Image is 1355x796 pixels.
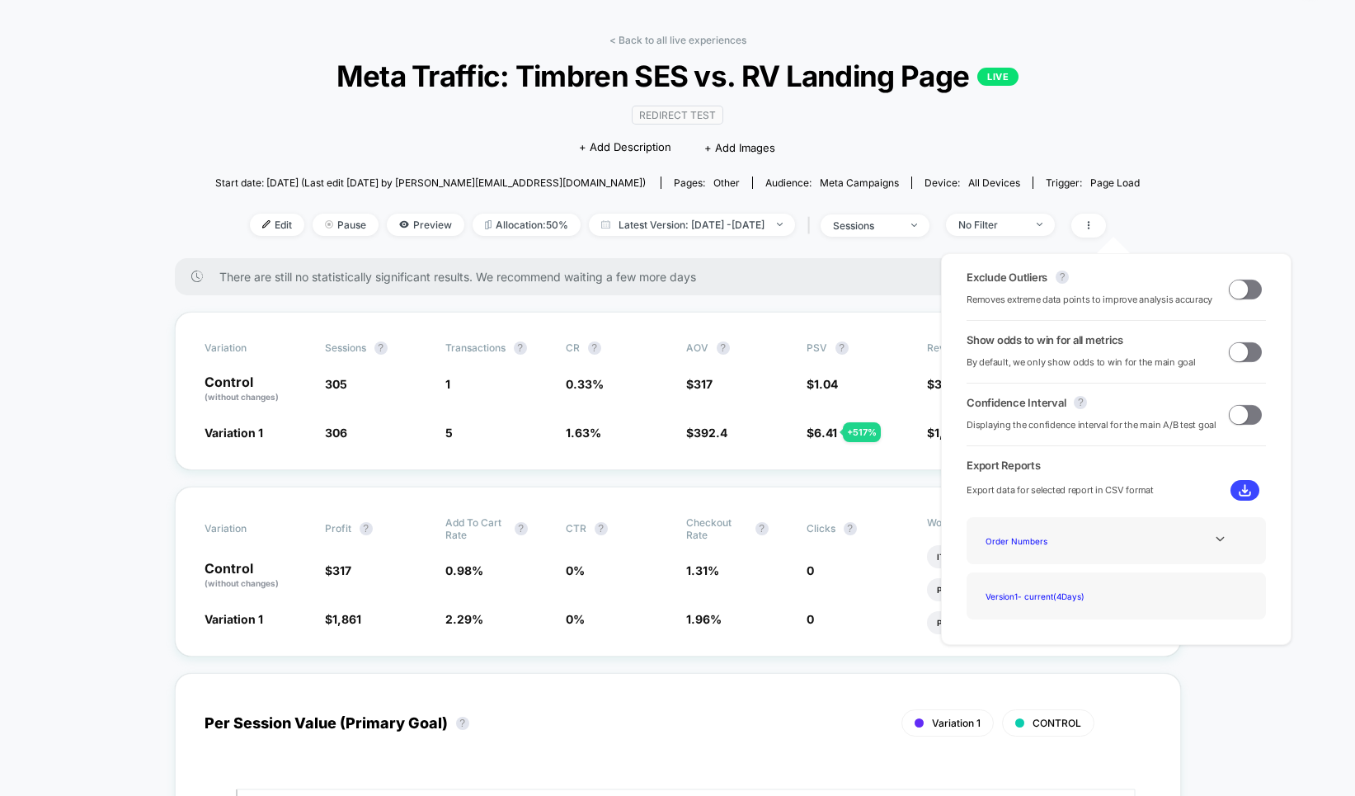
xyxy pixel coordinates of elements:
img: end [777,223,783,226]
span: 306 [325,426,347,440]
span: Meta campaigns [820,177,899,189]
span: Page Load [1090,177,1140,189]
span: Export data for selected report in CSV format [967,483,1154,498]
span: Displaying the confidence interval for the main A/B test goal [967,417,1216,433]
span: Clicks [807,522,835,535]
img: end [325,220,333,228]
span: Checkout Rate [686,516,747,541]
span: CTR [566,522,586,535]
img: download [1239,484,1251,497]
button: ? [595,522,608,535]
span: AOV [686,341,708,354]
span: Transactions [445,341,506,354]
span: Redirect Test [632,106,723,125]
span: all devices [968,177,1020,189]
button: ? [588,341,601,355]
span: other [713,177,740,189]
span: 5 [445,426,453,440]
div: + 517 % [843,422,881,442]
button: ? [374,341,388,355]
span: $ [686,377,713,391]
button: ? [515,522,528,535]
span: Variation 1 [205,612,263,626]
div: Trigger: [1046,177,1140,189]
span: $ [807,426,837,440]
span: CR [566,341,580,354]
span: $ [325,612,361,626]
div: Audience: [765,177,899,189]
button: ? [456,717,469,730]
img: calendar [601,220,610,228]
span: $ [325,563,351,577]
span: (without changes) [205,578,279,588]
div: sessions [833,219,899,232]
button: ? [717,341,730,355]
button: ? [844,522,857,535]
img: end [911,224,917,227]
button: ? [835,341,849,355]
span: Confidence Interval [967,396,1066,409]
span: Edit [250,214,304,236]
button: ? [755,522,769,535]
span: 1.96 % [686,612,722,626]
span: 392.4 [694,426,727,440]
span: Meta Traffic: Timbren SES vs. RV Landing Page [261,59,1093,93]
span: Profit [325,522,351,535]
span: Pause [313,214,379,236]
div: Version 1 - current ( 4 Days) [979,585,1111,607]
span: 1,861 [332,612,361,626]
span: 0 [807,612,814,626]
span: 1.04 [814,377,838,391]
span: Device: [911,177,1033,189]
p: Control [205,562,308,590]
span: Preview [387,214,464,236]
span: Export Reports [967,459,1266,472]
a: < Back to all live experiences [609,34,746,46]
span: 0 % [566,563,585,577]
button: ? [514,341,527,355]
span: + Add Description [579,139,671,156]
p: Control [205,375,308,403]
div: No Filter [958,219,1024,231]
img: edit [262,220,271,228]
span: 317 [332,563,351,577]
img: rebalance [485,220,492,229]
span: 1 [445,377,450,391]
span: There are still no statistically significant results. We recommend waiting a few more days [219,270,1148,284]
span: PSV [807,341,827,354]
button: ? [360,522,373,535]
span: 0.33 % [566,377,604,391]
span: $ [807,377,838,391]
span: Allocation: 50% [473,214,581,236]
span: 0.98 % [445,563,483,577]
span: Removes extreme data points to improve analysis accuracy [967,292,1212,308]
span: | [803,214,821,238]
span: Latest Version: [DATE] - [DATE] [589,214,795,236]
span: Sessions [325,341,366,354]
span: Variation 1 [205,426,263,440]
span: Variation 1 [932,717,981,729]
span: 2.29 % [445,612,483,626]
span: Exclude Outliers [967,271,1047,284]
span: Variation [205,341,295,355]
span: Show odds to win for all metrics [967,333,1123,346]
span: 0 [807,563,814,577]
span: 6.41 [814,426,837,440]
span: 1.31 % [686,563,719,577]
span: Variation [205,516,295,541]
span: (without changes) [205,392,279,402]
div: Order Numbers [979,530,1111,552]
span: 0 % [566,612,585,626]
span: $ [686,426,727,440]
span: 1.63 % [566,426,601,440]
span: + Add Images [704,141,775,154]
div: Pages: [674,177,740,189]
span: Add To Cart Rate [445,516,506,541]
span: 317 [694,377,713,391]
span: 305 [325,377,347,391]
img: end [1037,223,1042,226]
p: LIVE [977,68,1019,86]
button: ? [1056,271,1069,284]
span: Start date: [DATE] (Last edit [DATE] by [PERSON_NAME][EMAIL_ADDRESS][DOMAIN_NAME]) [215,177,646,189]
button: ? [1074,396,1087,409]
